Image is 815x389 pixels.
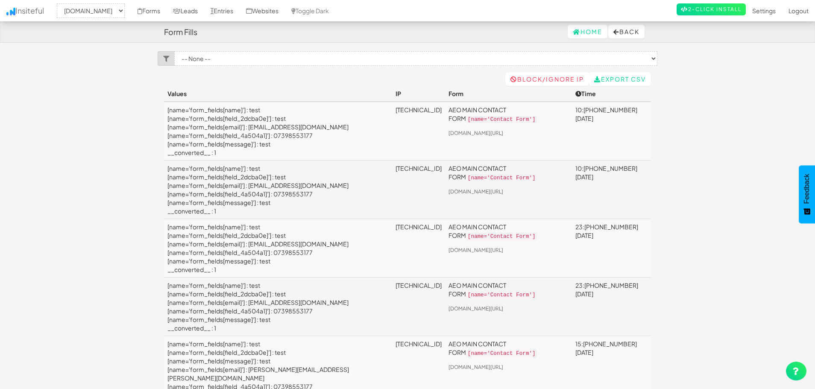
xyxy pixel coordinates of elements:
[449,105,569,124] p: AEO MAIN CONTACT FORM
[396,223,442,231] a: [TECHNICAL_ID]
[466,233,537,240] code: [name='Contact Form']
[608,25,645,38] button: Back
[392,86,445,102] th: IP
[466,116,537,123] code: [name='Contact Form']
[164,28,197,36] h4: Form Fills
[803,174,811,204] span: Feedback
[799,165,815,223] button: Feedback - Show survey
[572,102,651,161] td: 10:[PHONE_NUMBER][DATE]
[449,222,569,241] p: AEO MAIN CONTACT FORM
[505,72,589,86] a: Block/Ignore IP
[164,86,392,102] th: Values
[396,281,442,289] a: [TECHNICAL_ID]
[572,219,651,278] td: 23:[PHONE_NUMBER][DATE]
[164,219,392,278] td: [name='form_fields[name]'] : test [name='form_fields[field_2dcba0e]'] : test [name='form_fields[e...
[449,247,503,253] a: [DOMAIN_NAME][URL]
[589,72,651,86] a: Export CSV
[449,305,503,312] a: [DOMAIN_NAME][URL]
[572,161,651,219] td: 10:[PHONE_NUMBER][DATE]
[6,8,15,15] img: icon.png
[449,364,503,370] a: [DOMAIN_NAME][URL]
[449,339,569,358] p: AEO MAIN CONTACT FORM
[568,25,607,38] a: Home
[572,278,651,336] td: 23:[PHONE_NUMBER][DATE]
[466,291,537,299] code: [name='Contact Form']
[449,164,569,182] p: AEO MAIN CONTACT FORM
[445,86,572,102] th: Form
[396,106,442,114] a: [TECHNICAL_ID]
[677,3,746,15] a: 2-Click Install
[164,102,392,161] td: [name='form_fields[name]'] : test [name='form_fields[field_2dcba0e]'] : test [name='form_fields[e...
[396,340,442,348] a: [TECHNICAL_ID]
[449,130,503,136] a: [DOMAIN_NAME][URL]
[572,86,651,102] th: Time
[466,174,537,182] code: [name='Contact Form']
[466,350,537,357] code: [name='Contact Form']
[449,281,569,299] p: AEO MAIN CONTACT FORM
[396,164,442,172] a: [TECHNICAL_ID]
[164,161,392,219] td: [name='form_fields[name]'] : test [name='form_fields[field_2dcba0e]'] : test [name='form_fields[e...
[449,188,503,195] a: [DOMAIN_NAME][URL]
[164,278,392,336] td: [name='form_fields[name]'] : test [name='form_fields[field_2dcba0e]'] : test [name='form_fields[e...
